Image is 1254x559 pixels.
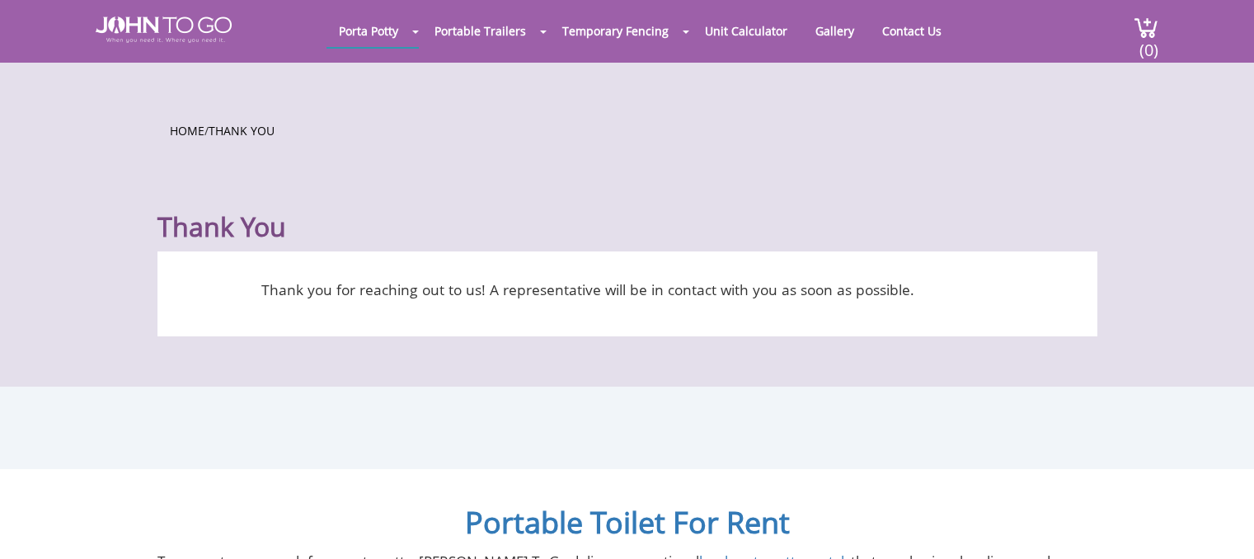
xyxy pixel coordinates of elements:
[170,119,1085,139] ul: /
[182,276,994,303] p: Thank you for reaching out to us! A representative will be in contact with you as soon as possible.
[870,15,954,47] a: Contact Us
[209,123,275,139] a: Thank You
[465,502,790,543] a: Portable Toilet For Rent
[96,16,232,43] img: JOHN to go
[1134,16,1158,39] img: cart a
[693,15,800,47] a: Unit Calculator
[803,15,867,47] a: Gallery
[170,123,204,139] a: Home
[157,171,1097,243] h1: Thank You
[1139,26,1158,61] span: (0)
[326,15,411,47] a: Porta Potty
[422,15,538,47] a: Portable Trailers
[550,15,681,47] a: Temporary Fencing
